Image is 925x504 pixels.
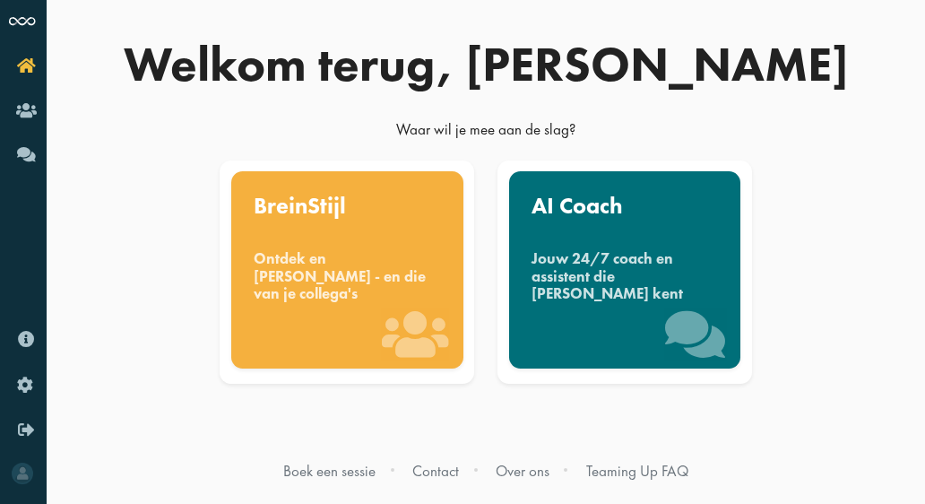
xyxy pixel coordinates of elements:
[494,161,756,385] a: AI Coach Jouw 24/7 coach en assistent die [PERSON_NAME] kent
[69,40,903,89] div: Welkom terug, [PERSON_NAME]
[496,461,549,481] a: Over ons
[254,250,440,302] div: Ontdek en [PERSON_NAME] - en die van je collega's
[586,461,688,481] a: Teaming Up FAQ
[283,461,376,481] a: Boek een sessie
[532,250,718,302] div: Jouw 24/7 coach en assistent die [PERSON_NAME] kent
[216,161,479,385] a: BreinStijl Ontdek en [PERSON_NAME] - en die van je collega's
[532,195,718,218] div: AI Coach
[254,195,440,218] div: BreinStijl
[412,461,459,481] a: Contact
[69,119,903,148] div: Waar wil je mee aan de slag?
